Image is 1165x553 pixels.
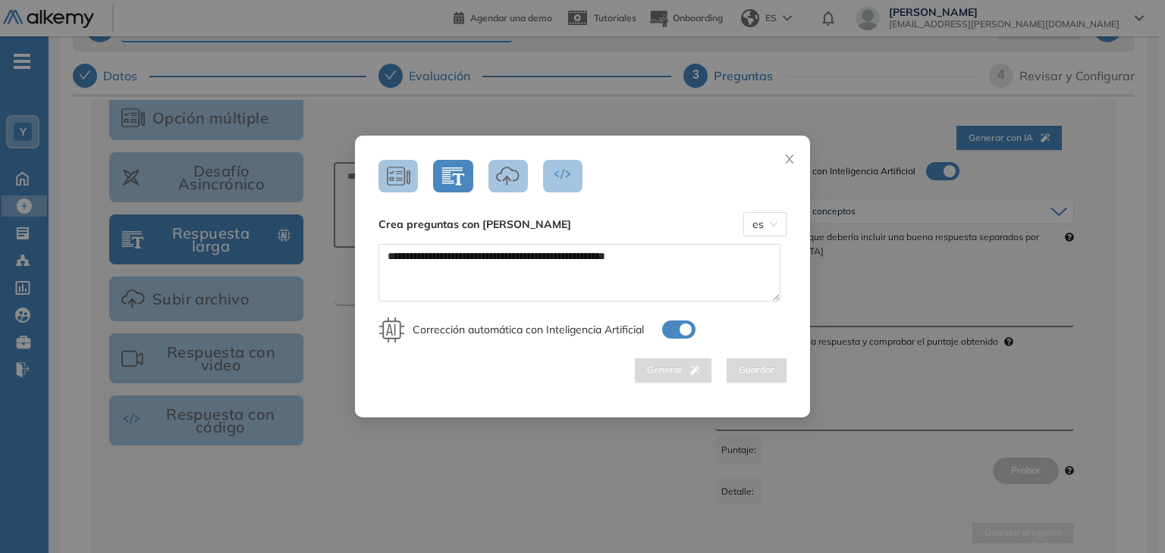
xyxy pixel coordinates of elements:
[647,363,699,377] span: Generar
[378,216,571,233] b: Crea preguntas con [PERSON_NAME]
[1089,480,1165,553] div: Widget de chat
[769,136,810,177] button: Close
[752,213,777,236] span: es
[739,363,774,377] span: Guardar
[635,358,711,383] button: Generar
[727,358,787,383] button: Guardar
[378,317,644,343] span: Corrección automática con Inteligencia Artificial
[1089,480,1165,553] iframe: Chat Widget
[783,153,796,165] span: close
